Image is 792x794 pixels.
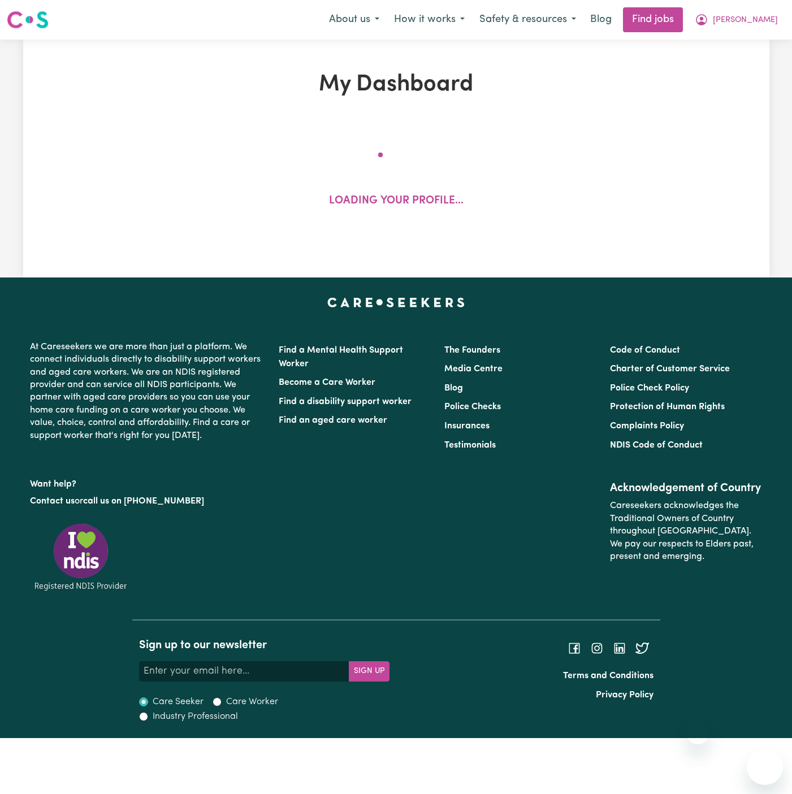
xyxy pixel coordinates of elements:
label: Care Seeker [153,695,204,709]
iframe: Button to launch messaging window [747,749,783,785]
label: Care Worker [226,695,278,709]
h2: Acknowledgement of Country [610,481,762,495]
a: Follow Careseekers on LinkedIn [613,644,626,653]
img: Careseekers logo [7,10,49,30]
a: Privacy Policy [596,691,653,700]
p: At Careseekers we are more than just a platform. We connect individuals directly to disability su... [30,336,265,446]
button: How it works [387,8,472,32]
a: Find a Mental Health Support Worker [279,346,403,368]
a: Follow Careseekers on Instagram [590,644,604,653]
a: call us on [PHONE_NUMBER] [83,497,204,506]
a: Media Centre [444,365,503,374]
a: Police Checks [444,402,501,411]
a: Terms and Conditions [563,671,653,680]
label: Industry Professional [153,710,238,723]
a: Find an aged care worker [279,416,387,425]
a: Complaints Policy [610,422,684,431]
a: Careseekers home page [327,298,465,307]
a: Protection of Human Rights [610,402,725,411]
a: Careseekers logo [7,7,49,33]
a: Insurances [444,422,490,431]
a: Blog [444,384,463,393]
a: Police Check Policy [610,384,689,393]
span: [PERSON_NAME] [713,14,778,27]
iframe: Close message [686,722,709,744]
a: Follow Careseekers on Twitter [635,644,649,653]
img: Registered NDIS provider [30,522,132,592]
a: Blog [583,7,618,32]
input: Enter your email here... [139,661,349,682]
a: Charter of Customer Service [610,365,730,374]
a: The Founders [444,346,500,355]
a: Find a disability support worker [279,397,412,406]
p: or [30,491,265,512]
p: Careseekers acknowledges the Traditional Owners of Country throughout [GEOGRAPHIC_DATA]. We pay o... [610,495,762,567]
button: Safety & resources [472,8,583,32]
button: Subscribe [349,661,389,682]
a: Testimonials [444,441,496,450]
a: Follow Careseekers on Facebook [568,644,581,653]
h2: Sign up to our newsletter [139,639,389,652]
a: NDIS Code of Conduct [610,441,703,450]
a: Code of Conduct [610,346,680,355]
a: Become a Care Worker [279,378,375,387]
a: Find jobs [623,7,683,32]
p: Loading your profile... [329,193,464,210]
h1: My Dashboard [154,71,638,98]
a: Contact us [30,497,75,506]
p: Want help? [30,474,265,491]
button: About us [322,8,387,32]
button: My Account [687,8,785,32]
